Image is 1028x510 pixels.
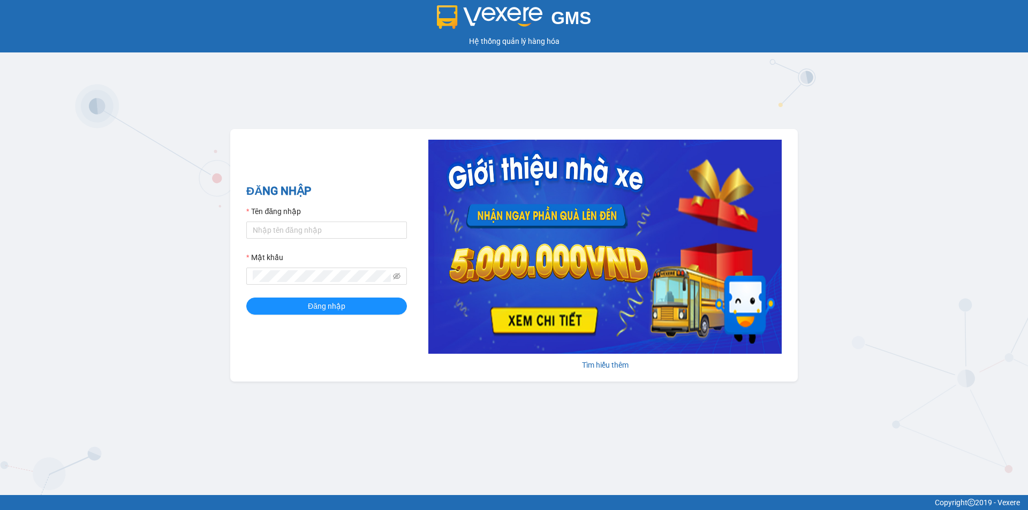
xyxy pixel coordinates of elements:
div: Copyright 2019 - Vexere [8,497,1020,508]
button: Đăng nhập [246,298,407,315]
span: eye-invisible [393,272,400,280]
img: banner-0 [428,140,782,354]
span: copyright [967,499,975,506]
a: GMS [437,16,592,25]
input: Mật khẩu [253,270,391,282]
h2: ĐĂNG NHẬP [246,182,407,200]
label: Tên đăng nhập [246,205,301,217]
label: Mật khẩu [246,252,283,263]
span: GMS [551,8,591,28]
div: Hệ thống quản lý hàng hóa [3,35,1025,47]
div: Tìm hiểu thêm [428,359,782,371]
span: Đăng nhập [308,300,345,312]
img: logo 2 [437,5,543,29]
input: Tên đăng nhập [246,222,407,239]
